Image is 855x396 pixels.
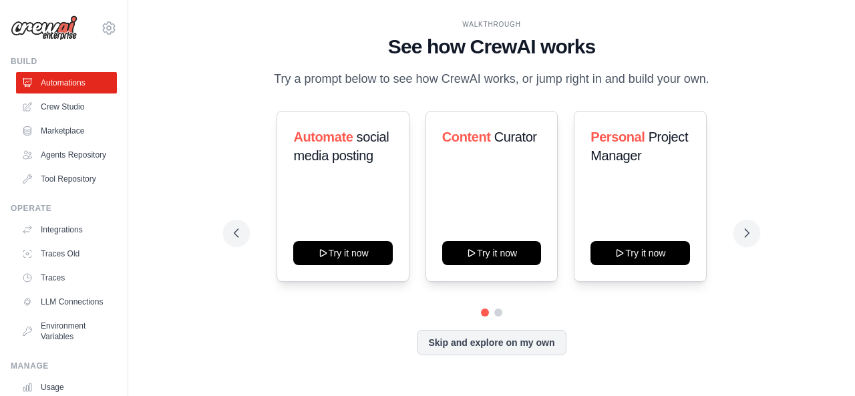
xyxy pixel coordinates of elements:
[16,219,117,240] a: Integrations
[16,267,117,288] a: Traces
[16,72,117,93] a: Automations
[11,361,117,371] div: Manage
[16,243,117,264] a: Traces Old
[16,291,117,313] a: LLM Connections
[11,203,117,214] div: Operate
[16,315,117,347] a: Environment Variables
[16,144,117,166] a: Agents Repository
[293,130,353,144] span: Automate
[442,130,491,144] span: Content
[234,19,749,29] div: WALKTHROUGH
[11,56,117,67] div: Build
[234,35,749,59] h1: See how CrewAI works
[16,96,117,118] a: Crew Studio
[293,241,392,265] button: Try it now
[11,15,77,41] img: Logo
[293,130,389,163] span: social media posting
[494,130,537,144] span: Curator
[590,130,688,163] span: Project Manager
[16,120,117,142] a: Marketplace
[442,241,541,265] button: Try it now
[417,330,566,355] button: Skip and explore on my own
[267,69,716,89] p: Try a prompt below to see how CrewAI works, or jump right in and build your own.
[16,168,117,190] a: Tool Repository
[590,241,689,265] button: Try it now
[590,130,645,144] span: Personal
